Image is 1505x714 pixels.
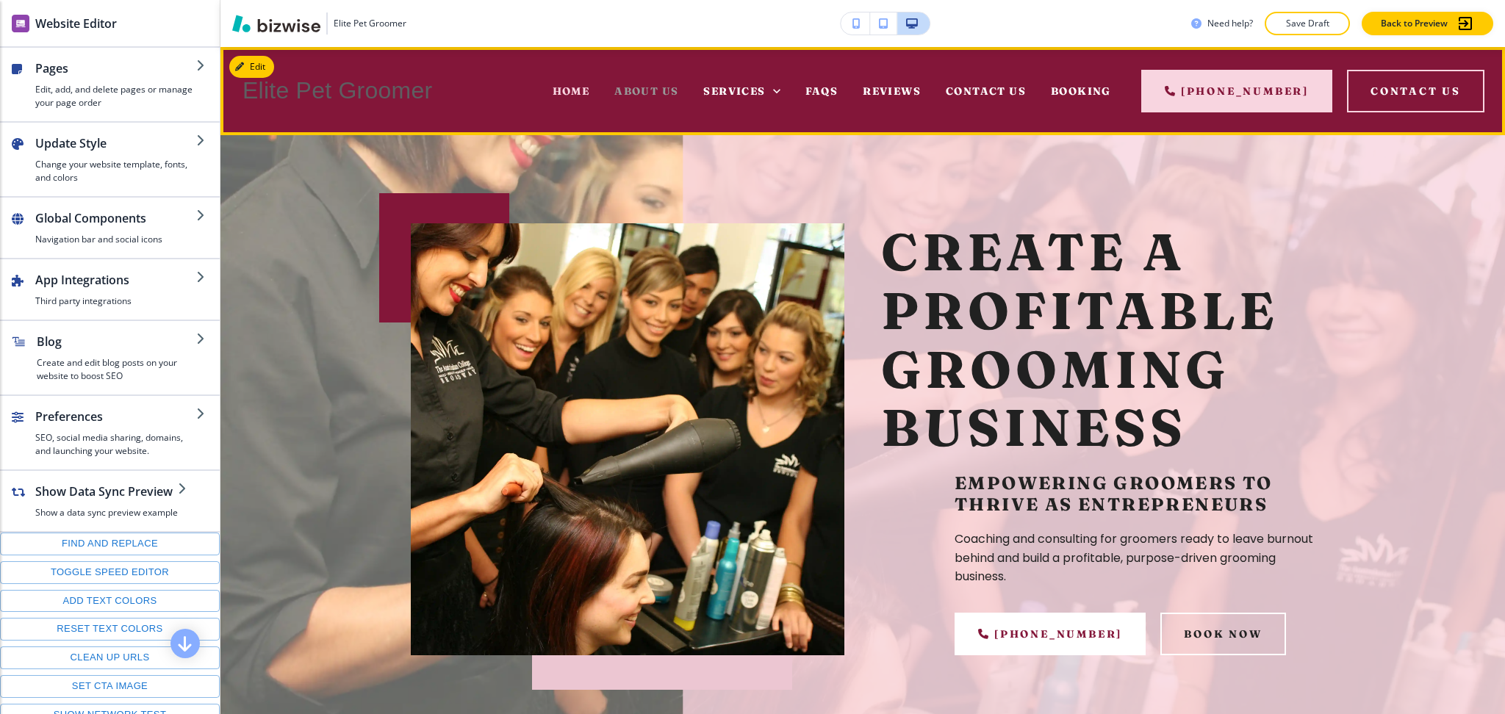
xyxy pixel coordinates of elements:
button: Back to Preview [1362,12,1493,35]
p: Coaching and consulting for groomers ready to leave burnout behind and build a profitable, purpos... [955,530,1315,586]
img: 1c5d44d44efe68f1b8568a5d873b2469.webp [411,223,844,655]
p: Create a Profitable Grooming Business [881,223,1315,458]
button: BOOK NOW [1160,613,1285,655]
h2: Blog [37,333,196,350]
span: Contact Us [946,84,1026,98]
h2: Global Components [35,209,196,227]
h4: SEO, social media sharing, domains, and launching your website. [35,431,196,458]
p: Save Draft [1284,17,1331,30]
h2: Show Data Sync Preview [35,483,178,500]
h4: Elite Pet Groomer [243,76,432,106]
button: Save Draft [1265,12,1350,35]
p: Back to Preview [1381,17,1448,30]
button: Elite Pet Groomer [232,12,406,35]
div: Services [703,84,780,98]
span: Booking [1051,84,1111,98]
span: Home [553,84,590,98]
span: FAQs [805,84,838,98]
button: Contact Us [1347,70,1484,112]
span: About Us [614,84,678,98]
h2: App Integrations [35,271,196,289]
img: editor icon [12,15,29,32]
h4: Change your website template, fonts, and colors [35,158,196,184]
span: Reviews [863,84,921,98]
h5: Empowering Groomers to Thrive as Entrepreneurs [955,472,1315,515]
a: [PHONE_NUMBER] [955,613,1146,655]
a: [PHONE_NUMBER] [1141,70,1332,112]
h2: Website Editor [35,15,117,32]
h2: Preferences [35,408,196,425]
h3: Elite Pet Groomer [334,17,406,30]
h2: Update Style [35,134,196,152]
h4: Create and edit blog posts on your website to boost SEO [37,356,196,383]
h4: Navigation bar and social icons [35,233,196,246]
h4: Third party integrations [35,295,196,308]
button: Edit [229,56,274,78]
img: Bizwise Logo [232,15,320,32]
h2: Pages [35,59,196,77]
h3: Need help? [1207,17,1253,30]
span: Services [703,84,765,98]
h4: Show a data sync preview example [35,506,178,519]
h4: Edit, add, and delete pages or manage your page order [35,83,196,109]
